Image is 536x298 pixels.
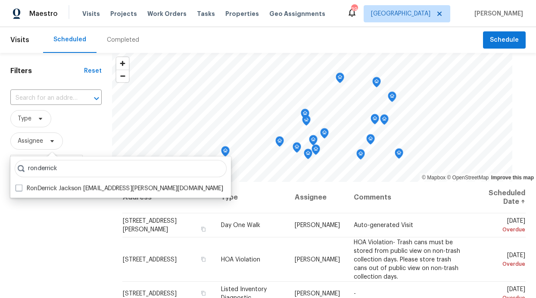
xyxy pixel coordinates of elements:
span: Maestro [29,9,58,18]
div: Map marker [356,149,365,163]
div: Map marker [221,146,230,160]
div: Map marker [304,149,312,162]
a: OpenStreetMap [447,175,489,181]
span: [STREET_ADDRESS][PERSON_NAME] [123,218,177,233]
span: HOA Violation- Trash cans must be stored from public view on non-trash collection days. Please st... [354,239,460,280]
a: Improve this map [491,175,534,181]
div: Overdue [475,225,525,234]
span: [PERSON_NAME] [471,9,523,18]
div: Scheduled [53,35,86,44]
div: Map marker [312,144,320,158]
span: Work Orders [147,9,187,18]
input: Search for an address... [10,92,78,105]
div: Map marker [372,77,381,90]
span: [PERSON_NAME] [295,291,340,297]
th: Comments [347,182,468,213]
span: Tasks [197,11,215,17]
div: Map marker [388,92,396,105]
div: Map marker [309,135,318,148]
button: Open [90,92,103,104]
div: Map marker [293,142,301,156]
button: Zoom out [116,70,129,82]
label: RonDerrick Jackson [EMAIL_ADDRESS][PERSON_NAME][DOMAIN_NAME] [16,184,223,193]
div: Map marker [366,134,375,147]
div: 39 [351,5,357,14]
div: Map marker [275,136,284,150]
span: [DATE] [475,218,525,234]
th: Type [214,182,288,213]
div: Map marker [380,114,389,128]
span: Properties [225,9,259,18]
span: [GEOGRAPHIC_DATA] [371,9,430,18]
div: Map marker [336,73,344,86]
span: Visits [10,31,29,49]
div: Map marker [320,128,329,141]
span: - [354,291,356,297]
h1: Filters [10,67,84,75]
span: [DATE] [475,252,525,268]
span: Visits [82,9,100,18]
div: Map marker [301,109,309,122]
span: [STREET_ADDRESS] [123,291,177,297]
button: Copy Address [199,289,207,297]
span: [PERSON_NAME] [295,222,340,228]
span: HOA Violation [221,256,260,262]
div: Completed [107,36,139,44]
button: Zoom in [116,57,129,70]
span: Day One Walk [221,222,260,228]
span: Type [18,114,31,123]
span: Projects [110,9,137,18]
button: Copy Address [199,255,207,263]
div: Map marker [371,114,379,127]
span: Schedule [490,35,519,46]
span: Auto-generated Visit [354,222,413,228]
th: Assignee [288,182,347,213]
th: Scheduled Date ↑ [468,182,526,213]
a: Mapbox [422,175,446,181]
button: Schedule [483,31,526,49]
span: [PERSON_NAME] [295,256,340,262]
span: Geo Assignments [269,9,325,18]
span: [STREET_ADDRESS] [123,256,177,262]
span: Assignee [18,137,43,145]
div: Reset [84,67,102,75]
button: Copy Address [199,225,207,233]
canvas: Map [112,53,512,182]
div: Overdue [475,259,525,268]
div: Map marker [395,148,403,162]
